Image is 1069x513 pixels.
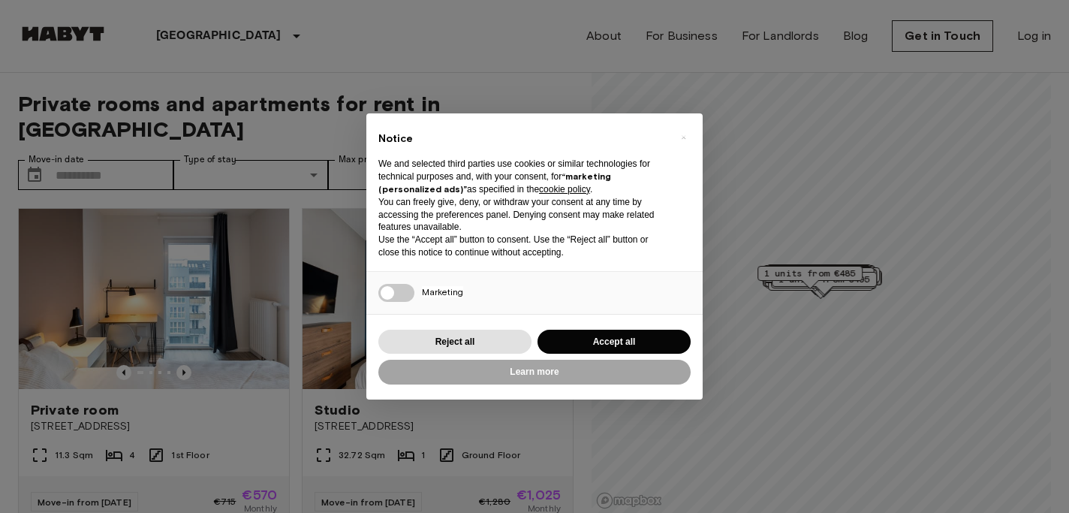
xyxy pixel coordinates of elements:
[538,330,691,355] button: Accept all
[422,286,463,297] span: Marketing
[671,125,695,149] button: Close this notice
[378,234,667,259] p: Use the “Accept all” button to consent. Use the “Reject all” button or close this notice to conti...
[378,170,611,195] strong: “marketing (personalized ads)”
[378,360,691,385] button: Learn more
[378,196,667,234] p: You can freely give, deny, or withdraw your consent at any time by accessing the preferences pane...
[539,184,590,195] a: cookie policy
[378,330,531,355] button: Reject all
[378,131,667,146] h2: Notice
[378,158,667,195] p: We and selected third parties use cookies or similar technologies for technical purposes and, wit...
[681,128,686,146] span: ×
